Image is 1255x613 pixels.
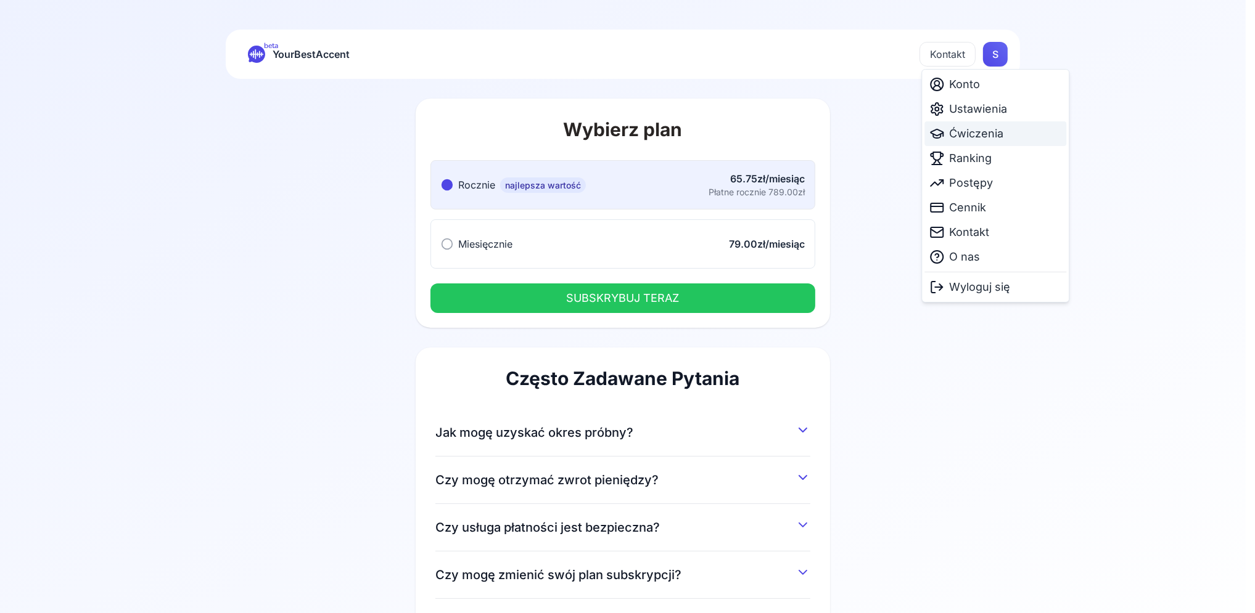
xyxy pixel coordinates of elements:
span: Konto [949,76,980,93]
span: Ranking [949,150,992,167]
span: Wyloguj się [949,278,1010,296]
span: Ustawienia [949,100,1007,118]
span: Kontakt [949,224,989,241]
span: Postępy [949,174,993,192]
span: Cennik [949,199,986,216]
span: O nas [949,248,980,266]
span: Ćwiczenia [949,125,1003,142]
